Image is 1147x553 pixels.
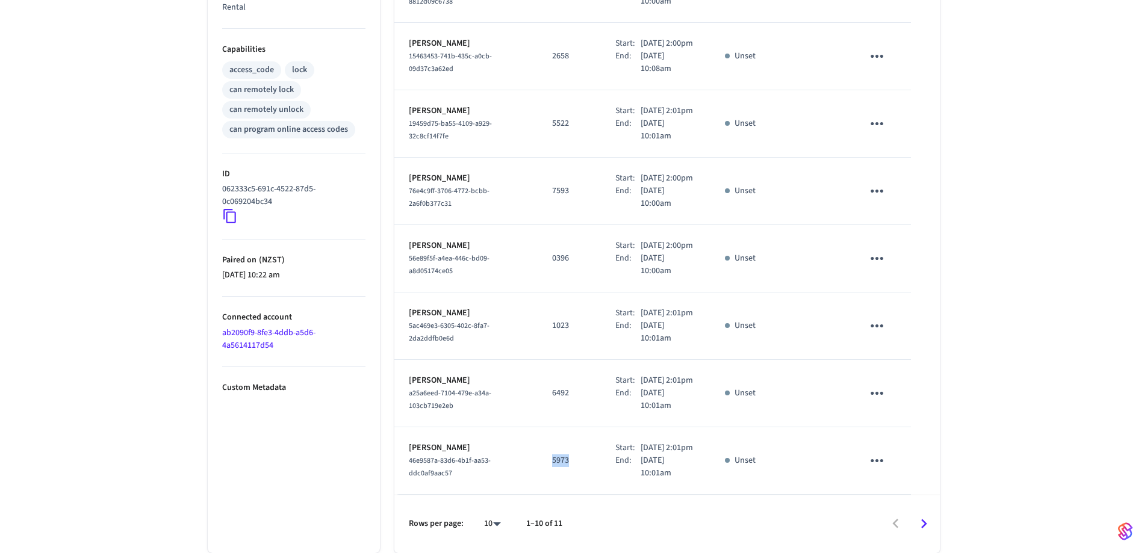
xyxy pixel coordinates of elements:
[222,269,365,282] p: [DATE] 10:22 am
[641,50,696,75] p: [DATE] 10:08am
[229,84,294,96] div: can remotely lock
[552,454,586,467] p: 5973
[552,50,586,63] p: 2658
[222,382,365,394] p: Custom Metadata
[641,105,693,117] p: [DATE] 2:01pm
[615,252,641,277] div: End:
[641,185,696,210] p: [DATE] 10:00am
[409,51,492,74] span: 15463453-741b-435c-a0cb-09d37c3a62ed
[615,307,641,320] div: Start:
[641,117,696,143] p: [DATE] 10:01am
[615,320,641,345] div: End:
[615,37,641,50] div: Start:
[641,442,693,454] p: [DATE] 2:01pm
[409,442,524,454] p: [PERSON_NAME]
[409,105,524,117] p: [PERSON_NAME]
[409,517,464,530] p: Rows per page:
[615,185,641,210] div: End:
[615,239,641,252] div: Start:
[552,252,586,265] p: 0396
[735,387,756,400] p: Unset
[409,239,524,252] p: [PERSON_NAME]
[478,515,507,533] div: 10
[641,37,693,50] p: [DATE] 2:00pm
[229,123,348,136] div: can program online access codes
[256,254,285,266] span: ( NZST )
[641,320,696,345] p: [DATE] 10:01am
[222,168,365,181] p: ID
[552,320,586,332] p: 1023
[222,311,365,324] p: Connected account
[526,517,562,530] p: 1–10 of 11
[615,172,641,185] div: Start:
[552,185,586,197] p: 7593
[292,64,307,76] div: lock
[735,50,756,63] p: Unset
[222,254,365,267] p: Paired on
[409,388,491,411] span: a25a6eed-7104-479e-a34a-103cb719e2eb
[641,387,696,412] p: [DATE] 10:01am
[1118,522,1133,541] img: SeamLogoGradient.69752ec5.svg
[229,64,274,76] div: access_code
[615,105,641,117] div: Start:
[641,239,693,252] p: [DATE] 2:00pm
[222,1,365,14] p: Rental
[615,387,641,412] div: End:
[735,185,756,197] p: Unset
[552,117,586,130] p: 5522
[409,307,524,320] p: [PERSON_NAME]
[552,387,586,400] p: 6492
[615,374,641,387] div: Start:
[409,37,524,50] p: [PERSON_NAME]
[615,50,641,75] div: End:
[615,454,641,480] div: End:
[910,510,938,538] button: Go to next page
[409,321,490,344] span: 5ac469e3-6305-402c-8fa7-2da2ddfb0e6d
[409,253,490,276] span: 56e89f5f-a4ea-446c-bd09-a8d05174ce05
[409,186,490,209] span: 76e4c9ff-3706-4772-bcbb-2a6f0b377c31
[222,327,316,351] a: ab2090f9-8fe3-4ddb-a5d6-4a5614117d54
[735,320,756,332] p: Unset
[641,374,693,387] p: [DATE] 2:01pm
[641,252,696,277] p: [DATE] 10:00am
[735,117,756,130] p: Unset
[641,454,696,480] p: [DATE] 10:01am
[229,103,303,116] div: can remotely unlock
[641,172,693,185] p: [DATE] 2:00pm
[735,454,756,467] p: Unset
[409,374,524,387] p: [PERSON_NAME]
[735,252,756,265] p: Unset
[222,43,365,56] p: Capabilities
[409,172,524,185] p: [PERSON_NAME]
[409,119,492,141] span: 19459d75-ba55-4109-a929-32c8cf14f7fe
[641,307,693,320] p: [DATE] 2:01pm
[222,183,361,208] p: 062333c5-691c-4522-87d5-0c069204bc34
[615,442,641,454] div: Start:
[615,117,641,143] div: End:
[409,456,491,478] span: 46e9587a-83d6-4b1f-aa53-ddc0af9aac57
